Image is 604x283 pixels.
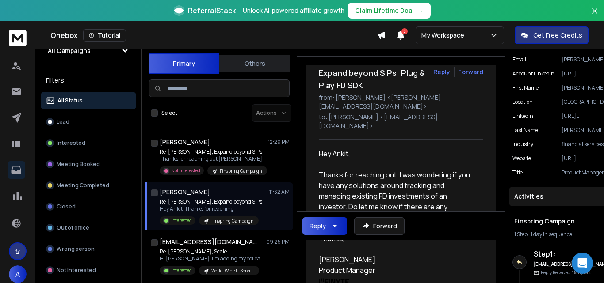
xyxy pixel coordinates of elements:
[160,188,210,196] h1: [PERSON_NAME]
[9,265,27,283] button: A
[171,217,192,224] p: Interested
[57,203,76,210] p: Closed
[458,68,483,76] div: Forward
[310,222,326,230] div: Reply
[266,238,290,245] p: 09:25 PM
[160,255,266,262] p: Hi [PERSON_NAME], I’m adding my colleague [PERSON_NAME]
[160,198,264,205] p: Re: [PERSON_NAME], Expand beyond SIPs:
[514,230,528,238] span: 1 Step
[41,42,136,60] button: All Campaigns
[41,113,136,131] button: Lead
[160,155,266,162] p: Thanks for reaching out [PERSON_NAME],
[57,118,69,125] p: Lead
[160,248,266,255] p: Re: [PERSON_NAME], Scale
[401,28,408,34] span: 3
[541,269,591,276] p: Reply Received
[302,217,347,235] button: Reply
[512,169,523,176] p: title
[41,74,136,87] h3: Filters
[515,26,589,44] button: Get Free Credits
[512,56,526,63] p: Email
[319,93,483,111] p: from: [PERSON_NAME] <[PERSON_NAME][EMAIL_ADDRESS][DOMAIN_NAME]>
[50,29,377,42] div: Onebox
[319,254,476,265] div: [PERSON_NAME]
[41,155,136,173] button: Meeting Booked
[348,3,431,19] button: Claim Lifetime Deal→
[171,167,200,174] p: Not Interested
[211,268,254,274] p: World-Wide IT Services
[171,267,192,274] p: Interested
[589,5,600,26] button: Close banner
[41,219,136,237] button: Out of office
[149,53,219,74] button: Primary
[533,31,582,40] p: Get Free Credits
[512,155,531,162] p: website
[41,240,136,258] button: Wrong person
[41,198,136,215] button: Closed
[531,230,572,238] span: 1 day in sequence
[57,224,89,231] p: Out of office
[219,54,290,73] button: Others
[57,245,95,253] p: Wrong person
[160,138,210,147] h1: [PERSON_NAME]
[572,253,593,274] div: Open Intercom Messenger
[268,139,290,146] p: 12:29 PM
[160,148,266,155] p: Re: [PERSON_NAME], Expand beyond SIPs:
[41,134,136,152] button: Interested
[57,267,96,274] p: Not Interested
[512,141,533,148] p: industry
[512,84,539,91] p: First Name
[512,113,533,120] p: linkedin
[269,189,290,196] p: 11:32 AM
[57,161,100,168] p: Meeting Booked
[188,5,236,16] span: ReferralStack
[48,46,91,55] h1: All Campaigns
[41,177,136,194] button: Meeting Completed
[161,109,177,117] label: Select
[57,140,85,147] p: Interested
[41,261,136,279] button: Not Interested
[319,148,476,159] div: Hey Ankit,
[160,238,257,246] h1: [EMAIL_ADDRESS][DOMAIN_NAME] +1
[57,182,109,189] p: Meeting Completed
[433,68,450,76] button: Reply
[57,97,83,104] p: All Status
[243,6,344,15] p: Unlock AI-powered affiliate growth
[319,113,483,130] p: to: [PERSON_NAME] <[EMAIL_ADDRESS][DOMAIN_NAME]>
[354,217,405,235] button: Forward
[83,29,126,42] button: Tutorial
[160,205,264,212] p: Hey Ankit, Thanks for reaching
[512,70,554,77] p: Account Linkedin
[319,54,428,91] h1: Re: [PERSON_NAME], Expand beyond SIPs: Plug & Play FD SDK
[421,31,468,40] p: My Workspace
[417,6,424,15] span: →
[319,170,476,233] div: Thanks for reaching out. I was wondering if you have any solutions around tracking and managing e...
[211,218,253,224] p: Finspring Campaign
[512,127,538,134] p: Last Name
[512,98,533,106] p: location
[41,92,136,109] button: All Status
[220,168,262,174] p: Finspring Campaign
